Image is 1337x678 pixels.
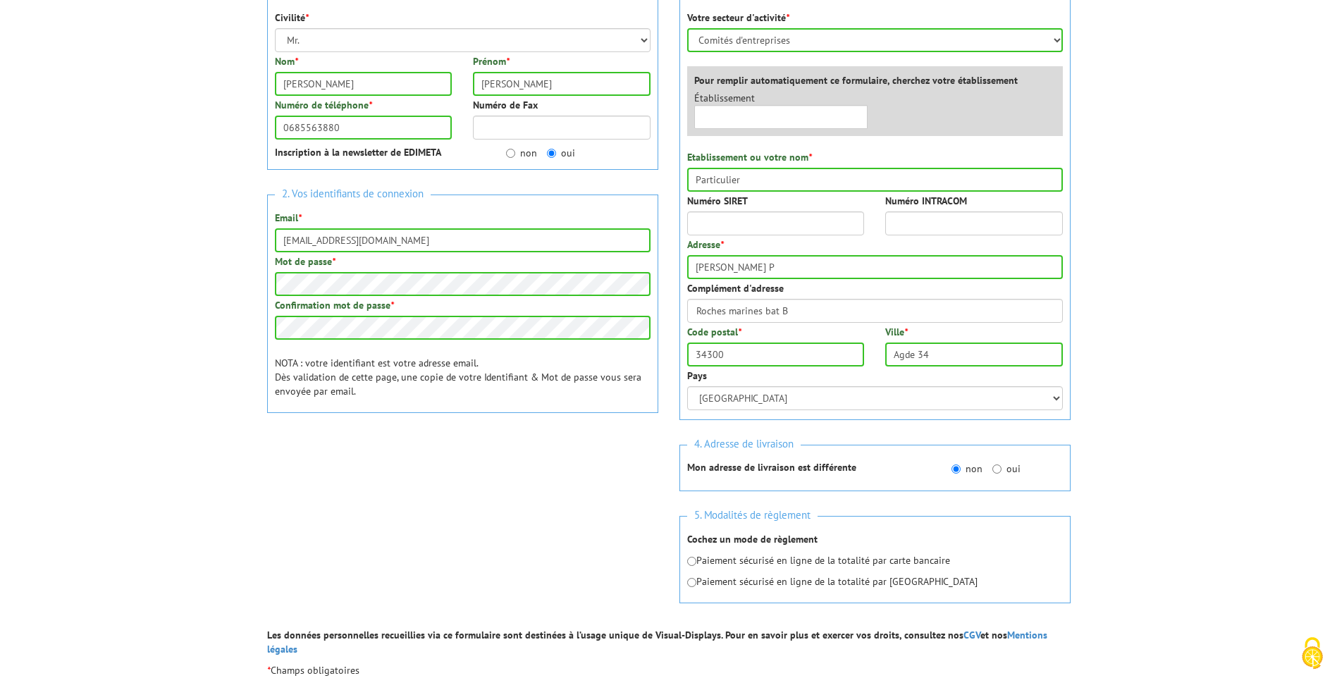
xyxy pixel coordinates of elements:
label: Numéro SIRET [687,194,748,208]
label: Code postal [687,325,741,339]
label: Mot de passe [275,254,335,269]
p: Paiement sécurisé en ligne de la totalité par [GEOGRAPHIC_DATA] [687,574,1063,588]
label: non [506,146,537,160]
p: Paiement sécurisé en ligne de la totalité par carte bancaire [687,553,1063,567]
label: Etablissement ou votre nom [687,150,812,164]
label: Civilité [275,11,309,25]
label: non [951,462,982,476]
label: Confirmation mot de passe [275,298,394,312]
a: CGV [963,629,980,641]
label: Numéro de téléphone [275,98,372,112]
label: Pays [687,369,707,383]
input: oui [547,149,556,158]
label: Votre secteur d'activité [687,11,789,25]
label: Complément d'adresse [687,281,784,295]
div: Établissement [684,91,879,129]
strong: Inscription à la newsletter de EDIMETA [275,146,441,159]
label: oui [992,462,1021,476]
label: Ville [885,325,908,339]
span: 2. Vos identifiants de connexion [275,185,431,204]
strong: Mon adresse de livraison est différente [687,461,856,474]
label: Nom [275,54,298,68]
span: 5. Modalités de règlement [687,506,818,525]
p: NOTA : votre identifiant est votre adresse email. Dès validation de cette page, une copie de votr... [275,356,651,398]
label: oui [547,146,575,160]
iframe: reCAPTCHA [267,438,481,493]
a: Mentions légales [267,629,1047,655]
img: Cookies (fenêtre modale) [1295,636,1330,671]
label: Prénom [473,54,510,68]
input: non [506,149,515,158]
input: non [951,464,961,474]
label: Adresse [687,238,724,252]
strong: Cochez un mode de règlement [687,533,818,546]
label: Email [275,211,302,225]
p: Champs obligatoires [267,663,1071,677]
label: Numéro INTRACOM [885,194,967,208]
span: 4. Adresse de livraison [687,435,801,454]
input: oui [992,464,1002,474]
button: Cookies (fenêtre modale) [1288,630,1337,678]
label: Pour remplir automatiquement ce formulaire, cherchez votre établissement [694,73,1018,87]
strong: Les données personnelles recueillies via ce formulaire sont destinées à l’usage unique de Visual-... [267,629,1047,655]
label: Numéro de Fax [473,98,538,112]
